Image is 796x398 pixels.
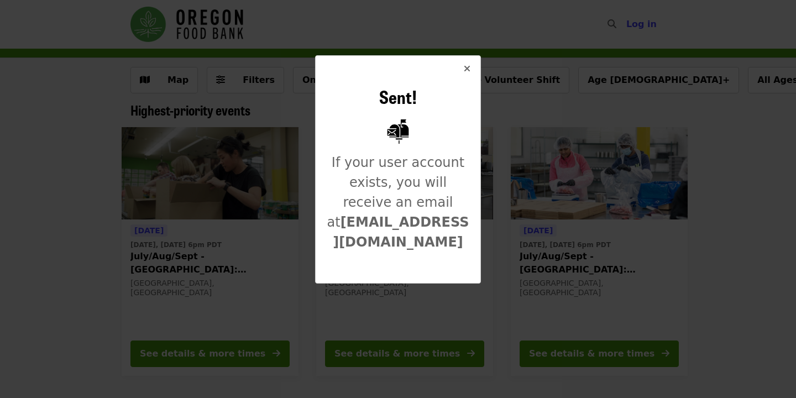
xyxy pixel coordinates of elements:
[454,56,480,82] button: Close
[327,155,469,250] span: If your user account exists, you will receive an email at
[464,64,470,74] i: times icon
[379,83,417,109] span: Sent!
[333,214,469,250] strong: [EMAIL_ADDRESS][DOMAIN_NAME]
[377,111,419,153] img: Mailbox with letter inside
